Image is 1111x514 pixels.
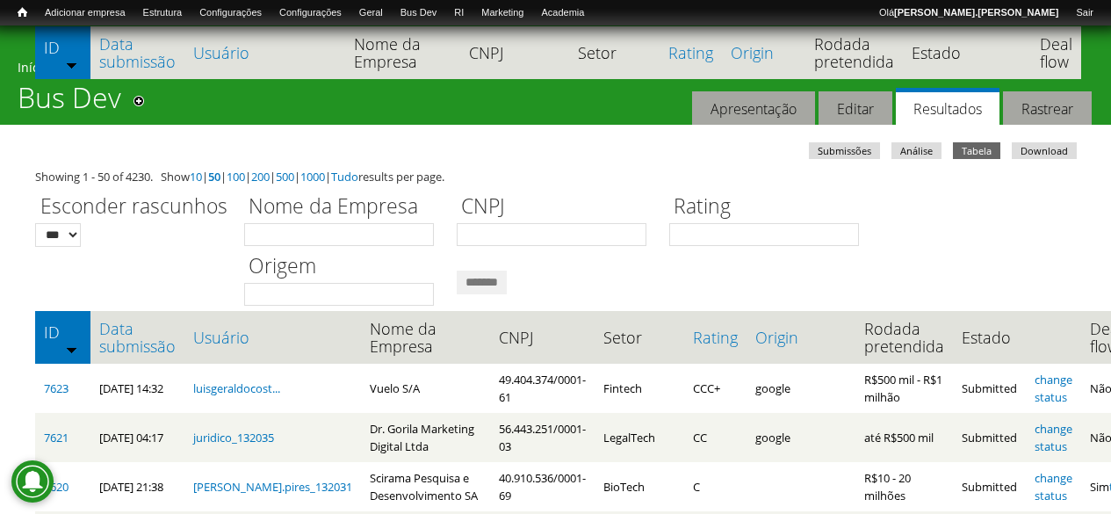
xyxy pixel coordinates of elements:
[1012,142,1077,159] a: Download
[490,413,595,462] td: 56.443.251/0001-03
[9,4,36,21] a: Início
[953,142,1000,159] a: Tabela
[244,251,445,283] label: Origem
[731,44,797,62] a: Origin
[361,364,490,413] td: Vuelo S/A
[595,413,684,462] td: LegalTech
[99,35,176,70] a: Data submissão
[190,169,202,185] a: 10
[445,4,473,22] a: RI
[35,168,1076,185] div: Showing 1 - 50 of 4230. Show | | | | | | results per page.
[595,364,684,413] td: Fintech
[953,311,1026,364] th: Estado
[896,88,999,126] a: Resultados
[490,462,595,511] td: 40.910.536/0001-69
[90,462,184,511] td: [DATE] 21:38
[208,169,220,185] a: 50
[473,4,532,22] a: Marketing
[855,311,953,364] th: Rodada pretendida
[855,413,953,462] td: até R$500 mil
[1031,26,1081,79] th: Deal flow
[193,479,352,495] a: [PERSON_NAME].pires_132031
[244,192,445,223] label: Nome da Empresa
[684,462,747,511] td: C
[193,44,336,62] a: Usuário
[361,413,490,462] td: Dr. Gorila Marketing Digital Ltda
[684,364,747,413] td: CCC+
[460,26,569,79] th: CNPJ
[595,311,684,364] th: Setor
[90,364,184,413] td: [DATE] 14:32
[90,413,184,462] td: [DATE] 04:17
[44,479,69,495] a: 7620
[1035,421,1072,454] a: change status
[457,192,658,223] label: CNPJ
[18,59,49,76] a: Início
[99,320,176,355] a: Data submissão
[18,81,121,125] h1: Bus Dev
[361,311,490,364] th: Nome da Empresa
[66,59,77,70] img: ordem crescente
[191,4,271,22] a: Configurações
[870,4,1067,22] a: Olá[PERSON_NAME].[PERSON_NAME]
[532,4,593,22] a: Academia
[747,364,855,413] td: google
[953,413,1026,462] td: Submitted
[271,4,350,22] a: Configurações
[300,169,325,185] a: 1000
[903,26,976,79] th: Estado
[193,329,352,346] a: Usuário
[44,430,69,445] a: 7621
[276,169,294,185] a: 500
[809,142,880,159] a: Submissões
[891,142,941,159] a: Análise
[819,91,892,126] a: Editar
[66,344,77,355] img: ordem crescente
[392,4,446,22] a: Bus Dev
[855,462,953,511] td: R$10 - 20 milhões
[894,7,1058,18] strong: [PERSON_NAME].[PERSON_NAME]
[953,364,1026,413] td: Submitted
[595,462,684,511] td: BioTech
[193,430,274,445] a: juridico_132035
[490,311,595,364] th: CNPJ
[193,380,280,396] a: luisgeraldocost...
[953,462,1026,511] td: Submitted
[350,4,392,22] a: Geral
[1035,470,1072,503] a: change status
[569,26,660,79] th: Setor
[692,91,815,126] a: Apresentação
[227,169,245,185] a: 100
[18,59,1093,81] div: » »
[669,192,870,223] label: Rating
[668,44,713,62] a: Rating
[345,26,461,79] th: Nome da Empresa
[1067,4,1102,22] a: Sair
[44,323,82,341] a: ID
[361,462,490,511] td: Scirama Pesquisa e Desenvolvimento SA
[855,364,953,413] td: R$500 mil - R$1 milhão
[805,26,903,79] th: Rodada pretendida
[251,169,270,185] a: 200
[44,380,69,396] a: 7623
[331,169,358,185] a: Tudo
[684,413,747,462] td: CC
[1035,372,1072,405] a: change status
[36,4,134,22] a: Adicionar empresa
[693,329,738,346] a: Rating
[490,364,595,413] td: 49.404.374/0001-61
[35,192,233,223] label: Esconder rascunhos
[134,4,191,22] a: Estrutura
[1003,91,1092,126] a: Rastrear
[747,413,855,462] td: google
[755,329,847,346] a: Origin
[18,6,27,18] span: Início
[44,39,82,56] a: ID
